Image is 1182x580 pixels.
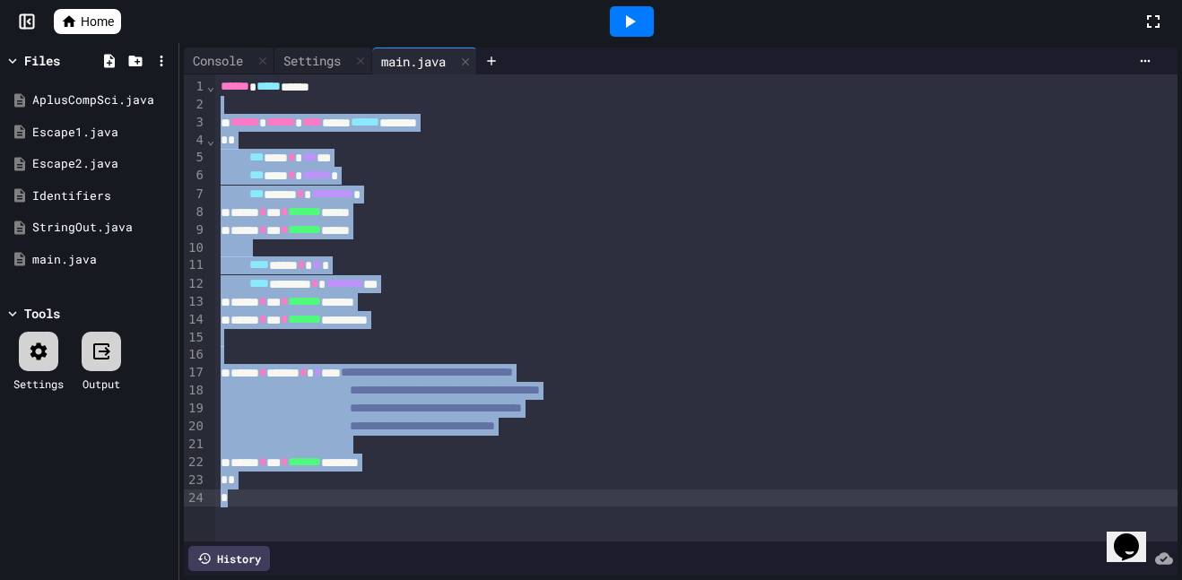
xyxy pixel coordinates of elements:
div: 20 [184,418,206,436]
div: 16 [184,346,206,364]
div: Settings [274,48,372,74]
span: Fold line [206,79,215,93]
div: StringOut.java [32,219,172,237]
div: Settings [274,51,350,70]
div: 14 [184,311,206,329]
a: Home [54,9,121,34]
iframe: chat widget [1107,508,1164,562]
div: Settings [13,376,64,392]
div: 12 [184,275,206,293]
div: 2 [184,96,206,114]
div: 9 [184,221,206,239]
div: Escape1.java [32,124,172,142]
div: AplusCompSci.java [32,91,172,109]
div: 17 [184,364,206,382]
div: Files [24,51,60,70]
span: Fold line [206,133,215,147]
div: 18 [184,382,206,400]
div: Console [184,48,274,74]
div: 6 [184,167,206,185]
div: 10 [184,239,206,257]
span: Home [81,13,114,30]
div: 7 [184,186,206,203]
div: Console [184,51,252,70]
div: 15 [184,329,206,347]
div: Identifiers [32,187,172,205]
div: main.java [372,52,455,71]
div: 1 [184,78,206,96]
div: 21 [184,436,206,454]
div: main.java [32,251,172,269]
div: main.java [372,48,477,74]
div: Output [83,376,120,392]
div: 19 [184,400,206,418]
div: 23 [184,472,206,489]
div: History [188,546,270,571]
div: 3 [184,114,206,132]
div: 8 [184,203,206,221]
div: 11 [184,256,206,274]
div: Tools [24,304,60,323]
div: 24 [184,489,206,507]
div: 4 [184,132,206,150]
div: 5 [184,149,206,167]
div: Escape2.java [32,155,172,173]
div: 22 [184,454,206,472]
div: 13 [184,293,206,311]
